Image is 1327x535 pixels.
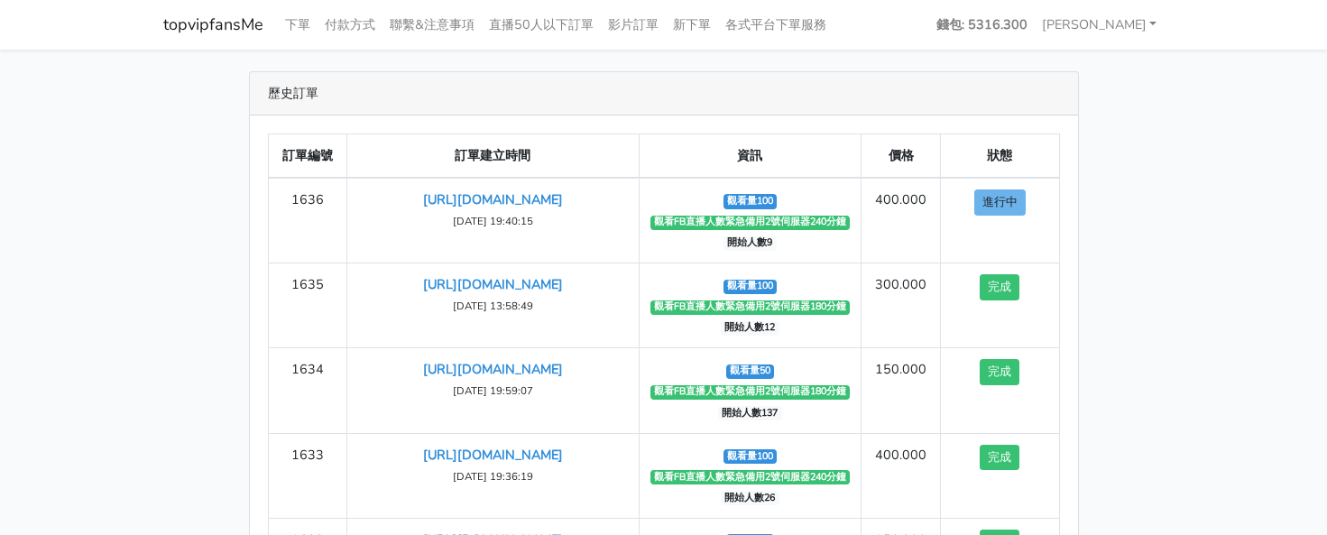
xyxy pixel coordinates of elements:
[721,321,779,336] span: 開始人數12
[382,7,482,42] a: 聯繫&注意事項
[453,469,533,484] small: [DATE] 19:36:19
[453,383,533,398] small: [DATE] 19:59:07
[929,7,1035,42] a: 錢包: 5316.300
[726,364,775,379] span: 觀看量50
[639,134,862,179] th: 資訊
[278,7,318,42] a: 下單
[721,491,779,505] span: 開始人數26
[423,360,563,378] a: [URL][DOMAIN_NAME]
[423,190,563,208] a: [URL][DOMAIN_NAME]
[250,72,1078,115] div: 歷史訂單
[666,7,718,42] a: 新下單
[423,275,563,293] a: [URL][DOMAIN_NAME]
[318,7,382,42] a: 付款方式
[650,470,851,484] span: 觀看FB直播人數緊急備用2號伺服器240分鐘
[940,134,1059,179] th: 狀態
[482,7,601,42] a: 直播50人以下訂單
[453,214,533,228] small: [DATE] 19:40:15
[862,178,941,263] td: 400.000
[163,7,263,42] a: topvipfansMe
[980,359,1019,385] button: 完成
[980,274,1019,300] button: 完成
[650,216,851,230] span: 觀看FB直播人數緊急備用2號伺服器240分鐘
[723,236,777,251] span: 開始人數9
[723,449,778,464] span: 觀看量100
[268,178,347,263] td: 1636
[980,445,1019,471] button: 完成
[862,433,941,518] td: 400.000
[347,134,639,179] th: 訂單建立時間
[268,348,347,433] td: 1634
[423,446,563,464] a: [URL][DOMAIN_NAME]
[723,280,778,294] span: 觀看量100
[718,7,834,42] a: 各式平台下單服務
[268,433,347,518] td: 1633
[601,7,666,42] a: 影片訂單
[974,189,1026,216] button: 進行中
[268,134,347,179] th: 訂單編號
[268,263,347,348] td: 1635
[650,385,851,400] span: 觀看FB直播人數緊急備用2號伺服器180分鐘
[936,15,1028,33] strong: 錢包: 5316.300
[862,348,941,433] td: 150.000
[862,263,941,348] td: 300.000
[453,299,533,313] small: [DATE] 13:58:49
[650,300,851,315] span: 觀看FB直播人數緊急備用2號伺服器180分鐘
[862,134,941,179] th: 價格
[718,406,782,420] span: 開始人數137
[723,194,778,208] span: 觀看量100
[1035,7,1165,42] a: [PERSON_NAME]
